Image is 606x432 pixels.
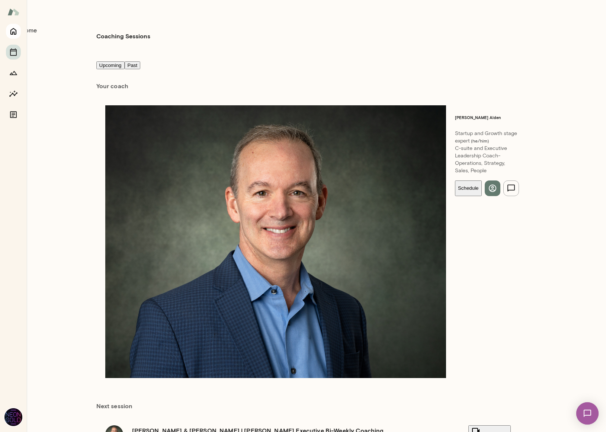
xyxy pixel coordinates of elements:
img: Mento [7,5,19,19]
button: Past [125,61,141,69]
p: C-suite and Executive Leadership Coach- Operations, Strategy, Sales, People [455,145,519,175]
h6: Next session [96,401,537,416]
h4: Coaching Sessions [96,32,150,41]
button: Documents [6,107,21,122]
h6: [PERSON_NAME] Alden [455,115,519,121]
button: Send message [503,180,519,196]
button: View profile [485,180,500,196]
img: Derek Davies [4,408,22,426]
span: ( he/him ) [470,138,489,143]
button: Home [6,24,21,39]
img: Michael Alden [105,105,446,378]
button: Schedule [455,180,482,196]
div: Home [21,26,37,35]
button: Sessions [6,45,21,60]
button: Insights [6,86,21,101]
button: Upcoming [96,61,125,69]
button: Growth Plan [6,65,21,80]
h6: Your coach [96,81,537,90]
p: Startup and Growth stage expert [455,130,519,145]
div: basic tabs example [96,61,537,70]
